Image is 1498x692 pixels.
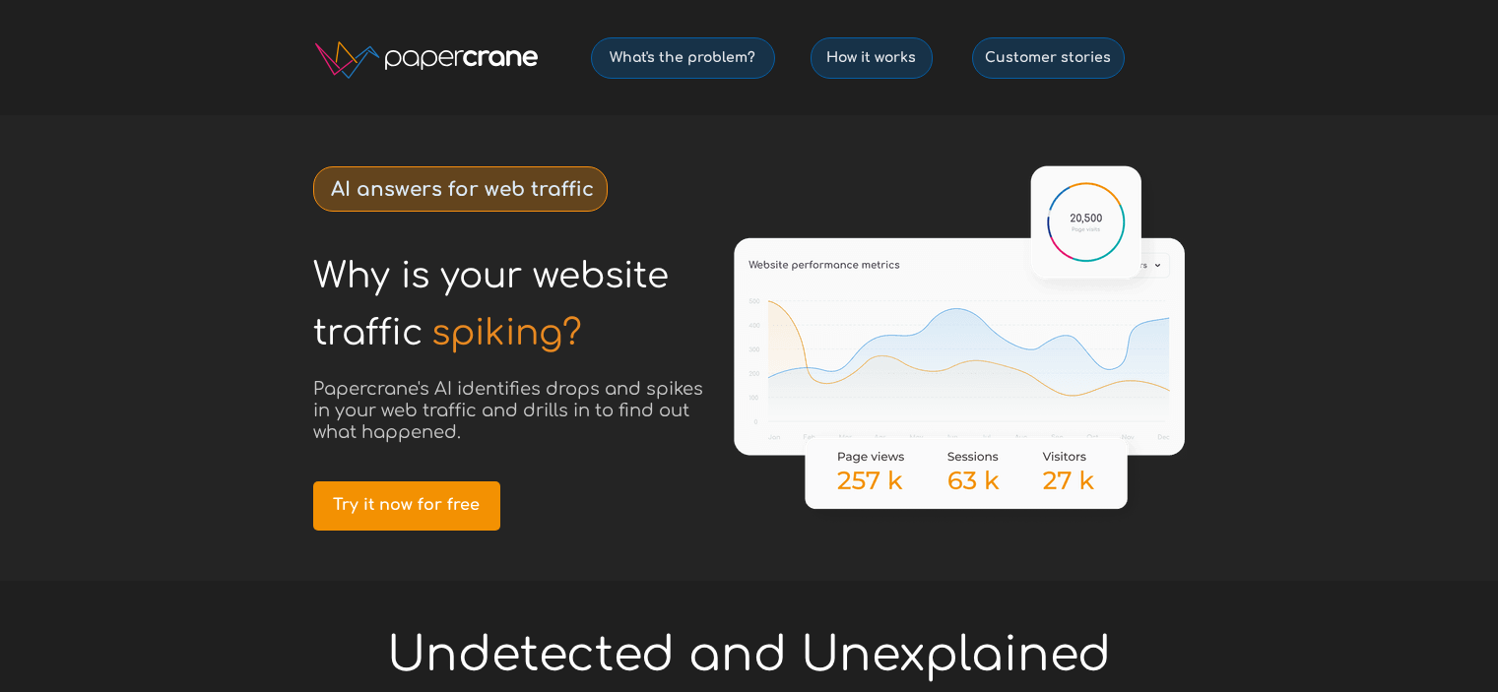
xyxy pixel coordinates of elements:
a: Try it now for free [313,481,500,531]
span: Undetected and Unexplained [387,629,1111,681]
span: Try it now for free [313,496,500,515]
span: How it works [812,49,932,66]
a: How it works [811,37,933,79]
span: traffic [313,313,423,352]
span: Why is your website [313,256,669,295]
strong: AI answers for web traffic [331,178,594,201]
span: What's the problem? [592,49,774,66]
a: What's the problem? [591,37,775,79]
span: Papercrane's AI identifies drops and spikes in your web traffic and drills in to find out what ha... [313,379,703,442]
span: Customer stories [973,49,1124,66]
a: Customer stories [972,37,1125,79]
